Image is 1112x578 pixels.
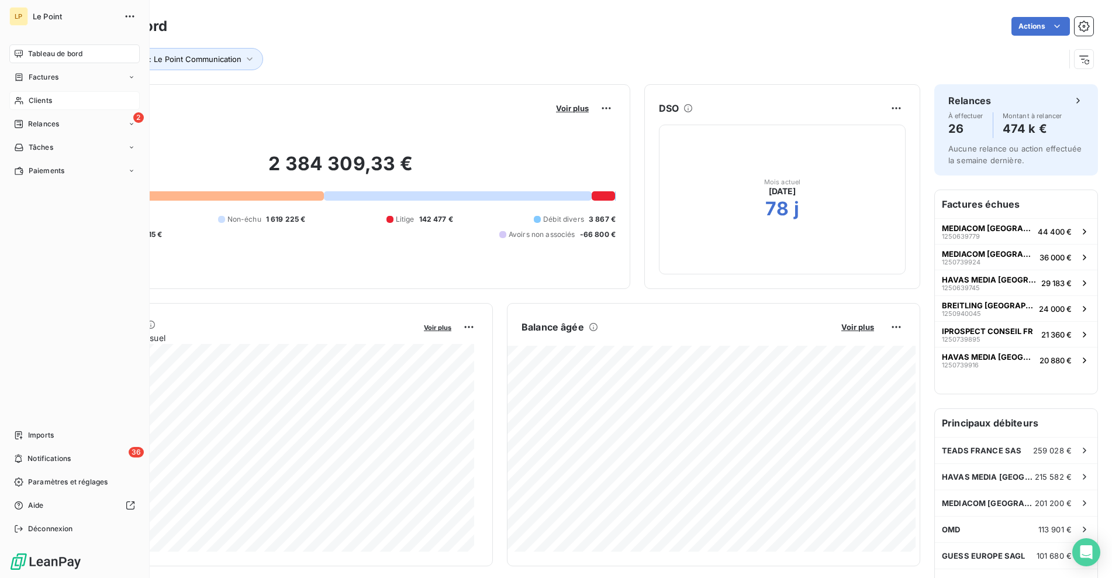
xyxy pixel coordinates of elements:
[126,54,241,64] span: Entité : Le Point Communication
[1041,278,1072,288] span: 29 183 €
[935,295,1097,321] button: BREITLING [GEOGRAPHIC_DATA]125094004524 000 €
[129,447,144,457] span: 36
[420,322,455,332] button: Voir plus
[424,324,451,332] span: Voir plus
[1040,356,1072,365] span: 20 880 €
[942,275,1037,284] span: HAVAS MEDIA [GEOGRAPHIC_DATA]
[935,409,1097,437] h6: Principaux débiteurs
[9,552,82,571] img: Logo LeanPay
[29,95,52,106] span: Clients
[109,48,263,70] button: Entité : Le Point Communication
[28,524,73,534] span: Déconnexion
[27,453,71,464] span: Notifications
[935,270,1097,295] button: HAVAS MEDIA [GEOGRAPHIC_DATA]125063974529 183 €
[556,104,589,113] span: Voir plus
[9,7,28,26] div: LP
[1037,551,1072,560] span: 101 680 €
[948,112,983,119] span: À effectuer
[942,498,1035,508] span: MEDIACOM [GEOGRAPHIC_DATA]/TMPF
[1033,446,1072,455] span: 259 028 €
[841,322,874,332] span: Voir plus
[29,166,64,176] span: Paiements
[9,496,140,515] a: Aide
[66,152,616,187] h2: 2 384 309,33 €
[838,322,878,332] button: Voir plus
[543,214,584,225] span: Débit divers
[769,185,796,197] span: [DATE]
[589,214,616,225] span: 3 867 €
[227,214,261,225] span: Non-échu
[942,233,980,240] span: 1250639779
[1072,538,1100,566] div: Open Intercom Messenger
[28,477,108,487] span: Paramètres et réglages
[1035,498,1072,508] span: 201 200 €
[948,119,983,138] h4: 26
[419,214,453,225] span: 142 477 €
[266,214,306,225] span: 1 619 225 €
[942,284,980,291] span: 1250639745
[935,244,1097,270] button: MEDIACOM [GEOGRAPHIC_DATA]/TMPF125073992436 000 €
[794,197,799,221] h2: j
[764,178,801,185] span: Mois actuel
[942,326,1033,336] span: IPROSPECT CONSEIL FR
[396,214,415,225] span: Litige
[935,321,1097,347] button: IPROSPECT CONSEIL FR125073989521 360 €
[942,551,1025,560] span: GUESS EUROPE SAGL
[942,446,1021,455] span: TEADS FRANCE SAS
[28,500,44,511] span: Aide
[765,197,789,221] h2: 78
[1038,525,1072,534] span: 113 901 €
[942,472,1035,481] span: HAVAS MEDIA [GEOGRAPHIC_DATA]
[942,259,980,266] span: 1250739924
[1038,227,1072,236] span: 44 400 €
[28,49,82,59] span: Tableau de bord
[942,336,980,343] span: 1250739895
[1003,112,1062,119] span: Montant à relancer
[942,310,981,317] span: 1250940045
[948,94,991,108] h6: Relances
[509,229,575,240] span: Avoirs non associés
[942,301,1034,310] span: BREITLING [GEOGRAPHIC_DATA]
[942,525,960,534] span: OMD
[580,229,616,240] span: -66 800 €
[29,72,58,82] span: Factures
[133,112,144,123] span: 2
[935,190,1097,218] h6: Factures échues
[942,249,1035,259] span: MEDIACOM [GEOGRAPHIC_DATA]/TMPF
[28,119,59,129] span: Relances
[33,12,117,21] span: Le Point
[1003,119,1062,138] h4: 474 k €
[28,430,54,441] span: Imports
[1040,253,1072,262] span: 36 000 €
[935,347,1097,373] button: HAVAS MEDIA [GEOGRAPHIC_DATA]125073991620 880 €
[935,218,1097,244] button: MEDIACOM [GEOGRAPHIC_DATA]/TMPF125063977944 400 €
[1035,472,1072,481] span: 215 582 €
[942,362,979,369] span: 1250739916
[942,223,1033,233] span: MEDIACOM [GEOGRAPHIC_DATA]/TMPF
[948,144,1082,165] span: Aucune relance ou action effectuée la semaine dernière.
[1011,17,1070,36] button: Actions
[659,101,679,115] h6: DSO
[1039,304,1072,314] span: 24 000 €
[522,320,584,334] h6: Balance âgée
[66,332,416,344] span: Chiffre d'affaires mensuel
[1041,330,1072,339] span: 21 360 €
[29,142,53,153] span: Tâches
[942,352,1035,362] span: HAVAS MEDIA [GEOGRAPHIC_DATA]
[552,103,592,113] button: Voir plus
